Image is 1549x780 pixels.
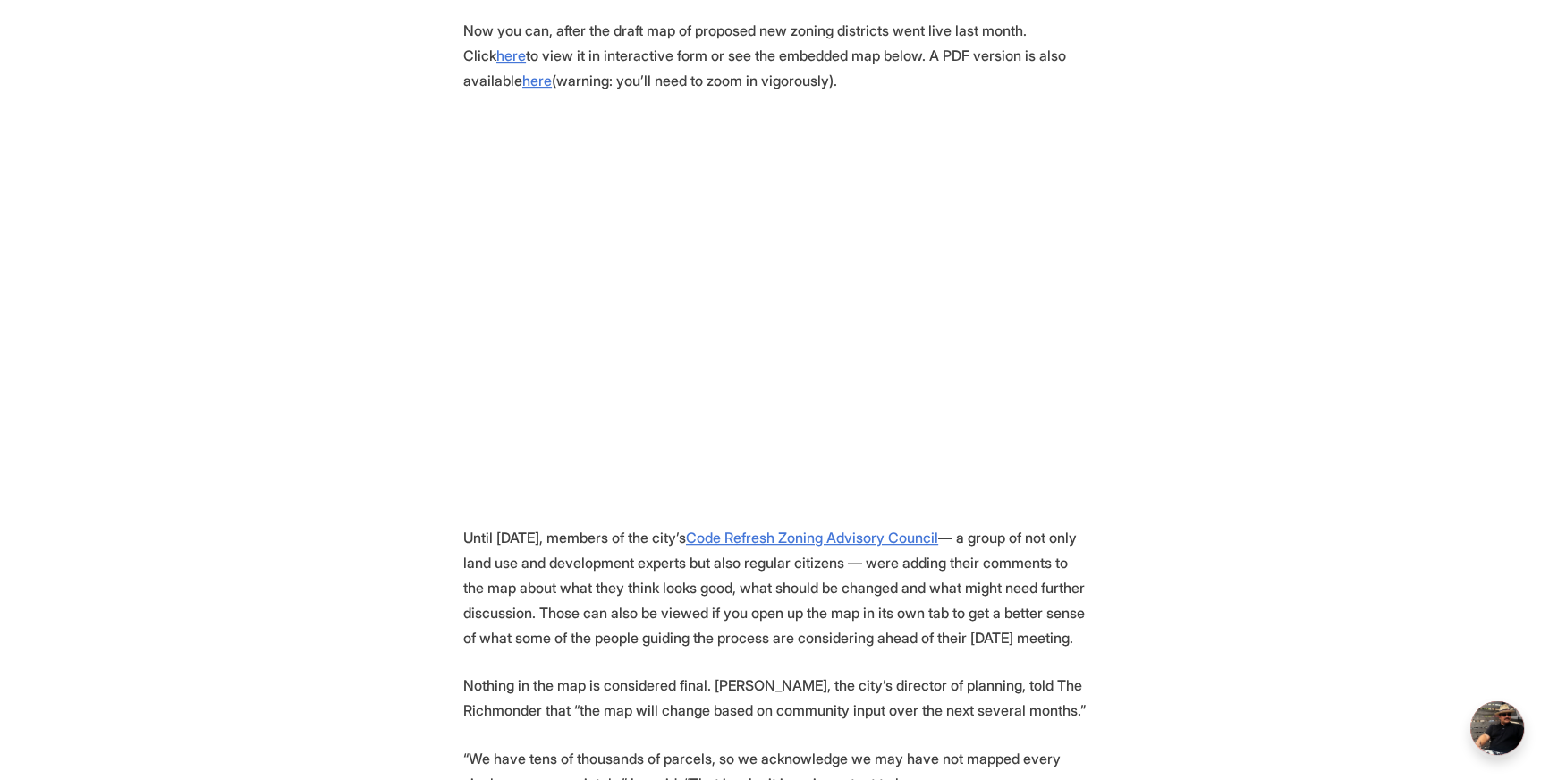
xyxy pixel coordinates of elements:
[1455,692,1549,780] iframe: portal-trigger
[463,525,1086,650] p: Until [DATE], members of the city’s — a group of not only land use and development experts but al...
[522,72,552,89] a: here
[463,673,1086,723] p: Nothing in the map is considered final. [PERSON_NAME], the city’s director of planning, told The ...
[496,47,526,64] a: here
[686,529,938,547] a: Code Refresh Zoning Advisory Council
[463,18,1086,93] p: Now you can, after the draft map of proposed new zoning districts went live last month. Click to ...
